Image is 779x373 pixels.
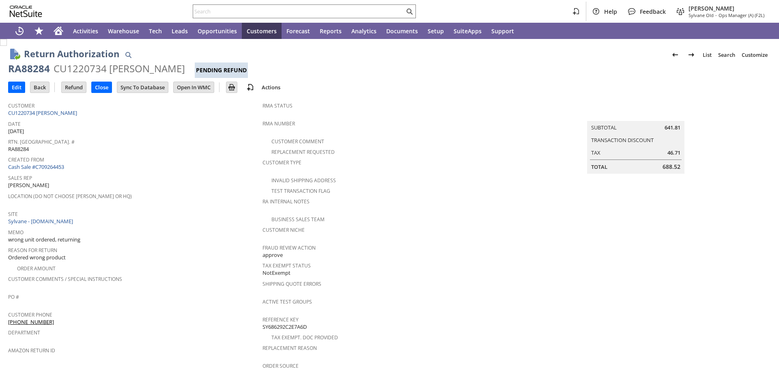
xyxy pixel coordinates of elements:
[54,26,63,36] svg: Home
[8,311,52,318] a: Customer Phone
[271,216,325,223] a: Business Sales Team
[8,218,75,225] a: Sylvane - [DOMAIN_NAME]
[663,163,680,171] span: 688.52
[591,124,617,131] a: Subtotal
[8,109,79,116] a: CU1220734 [PERSON_NAME]
[320,27,342,35] span: Reports
[405,6,414,16] svg: Search
[8,138,75,145] a: Rtn. [GEOGRAPHIC_DATA]. #
[315,23,346,39] a: Reports
[8,276,122,282] a: Customer Comments / Special Instructions
[454,27,482,35] span: SuiteApps
[670,50,680,60] img: Previous
[689,12,714,18] span: Sylvane Old
[386,27,418,35] span: Documents
[587,108,684,121] caption: Summary
[193,23,242,39] a: Opportunities
[667,149,680,157] span: 46.71
[10,6,42,17] svg: logo
[263,244,316,251] a: Fraud Review Action
[491,27,514,35] span: Support
[8,229,24,236] a: Memo
[247,27,277,35] span: Customers
[263,120,295,127] a: RMA Number
[167,23,193,39] a: Leads
[282,23,315,39] a: Forecast
[227,82,237,92] img: Print
[263,345,317,351] a: Replacement reason
[591,136,654,144] a: Transaction Discount
[8,236,80,244] span: wrong unit ordered, returning
[263,280,321,287] a: Shipping Quote Errors
[351,27,377,35] span: Analytics
[8,211,18,218] a: Site
[8,127,24,135] span: [DATE]
[54,62,185,75] div: CU1220734 [PERSON_NAME]
[10,23,29,39] a: Recent Records
[8,156,44,163] a: Created From
[271,188,330,194] a: Test Transaction Flag
[263,298,312,305] a: Active Test Groups
[8,318,54,326] a: [PHONE_NUMBER]
[8,181,49,189] span: [PERSON_NAME]
[195,63,248,78] div: Pending Refund
[144,23,167,39] a: Tech
[271,177,336,184] a: Invalid Shipping Address
[263,226,305,233] a: Customer Niche
[346,23,381,39] a: Analytics
[24,47,119,60] h1: Return Authorization
[8,163,64,170] a: Cash Sale #C709264453
[9,82,25,93] input: Edit
[604,8,617,15] span: Help
[686,50,696,60] img: Next
[591,149,600,156] a: Tax
[34,26,44,36] svg: Shortcuts
[8,175,32,181] a: Sales Rep
[62,82,86,93] input: Refund
[103,23,144,39] a: Warehouse
[245,82,255,92] img: add-record.svg
[193,6,405,16] input: Search
[8,145,29,153] span: RA88284
[123,50,133,60] img: Quick Find
[263,102,293,109] a: RMA Status
[29,23,49,39] div: Shortcuts
[226,82,237,93] input: Print
[8,254,66,261] span: Ordered wrong product
[149,27,162,35] span: Tech
[263,269,291,277] span: NotExempt
[715,48,738,61] a: Search
[263,198,310,205] a: RA Internal Notes
[73,27,98,35] span: Activities
[8,193,132,200] a: Location (Do Not Choose [PERSON_NAME] or HQ)
[423,23,449,39] a: Setup
[286,27,310,35] span: Forecast
[258,84,284,91] a: Actions
[699,48,715,61] a: List
[263,316,299,323] a: Reference Key
[8,329,40,336] a: Department
[117,82,168,93] input: Sync To Database
[271,149,335,155] a: Replacement Requested
[271,334,338,341] a: Tax Exempt. Doc Provided
[8,121,21,127] a: Date
[174,82,214,93] input: Open In WMC
[640,8,666,15] span: Feedback
[715,12,717,18] span: -
[17,265,56,272] a: Order Amount
[591,163,607,170] a: Total
[8,293,19,300] a: PO #
[271,138,324,145] a: Customer Comment
[8,62,50,75] div: RA88284
[8,347,55,354] a: Amazon Return ID
[263,362,299,369] a: Order Source
[486,23,519,39] a: Support
[449,23,486,39] a: SuiteApps
[738,48,771,61] a: Customize
[172,27,188,35] span: Leads
[719,12,764,18] span: Ops Manager (A) (F2L)
[8,247,57,254] a: Reason For Return
[30,82,49,93] input: Back
[92,82,112,93] input: Close
[263,159,301,166] a: Customer Type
